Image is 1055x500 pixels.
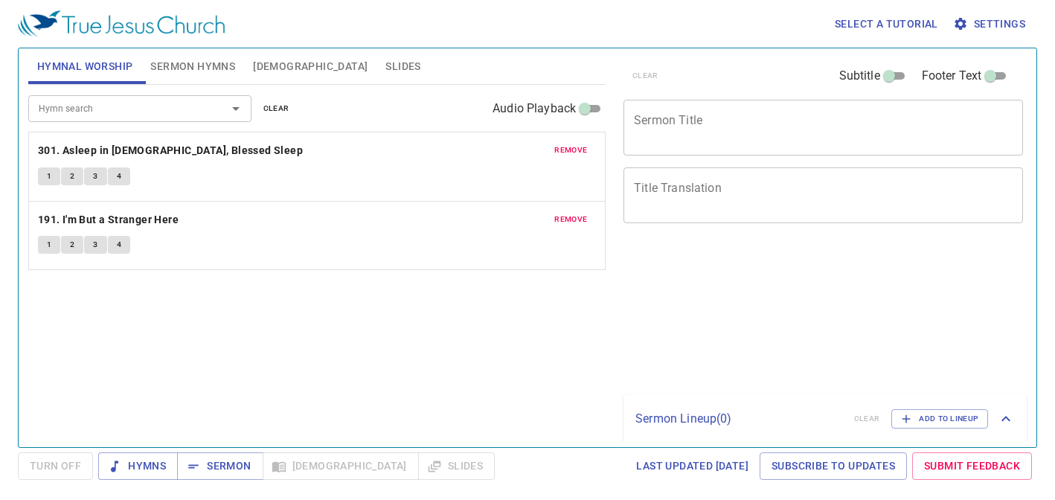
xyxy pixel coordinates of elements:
span: Hymns [110,457,166,475]
span: Submit Feedback [924,457,1020,475]
button: 1 [38,236,60,254]
a: Subscribe to Updates [760,452,907,480]
span: Sermon Hymns [150,57,235,76]
span: Sermon [189,457,251,475]
b: 191. I'm But a Stranger Here [38,211,179,229]
button: remove [545,211,596,228]
span: clear [263,102,289,115]
button: 2 [61,236,83,254]
span: Select a tutorial [835,15,938,33]
span: Slides [385,57,420,76]
span: Add to Lineup [901,412,978,426]
button: 3 [84,167,106,185]
button: 191. I'm But a Stranger Here [38,211,182,229]
span: 1 [47,170,51,183]
span: 3 [93,170,97,183]
span: Footer Text [922,67,982,85]
button: Open [225,98,246,119]
span: 2 [70,238,74,251]
span: Hymnal Worship [37,57,133,76]
button: 2 [61,167,83,185]
span: Last updated [DATE] [636,457,748,475]
span: [DEMOGRAPHIC_DATA] [253,57,368,76]
span: Audio Playback [493,100,576,118]
a: Last updated [DATE] [630,452,754,480]
span: 3 [93,238,97,251]
button: 301. Asleep in [DEMOGRAPHIC_DATA], Blessed Sleep [38,141,306,160]
button: Select a tutorial [829,10,944,38]
button: Sermon [177,452,263,480]
p: Sermon Lineup ( 0 ) [635,410,842,428]
button: Hymns [98,452,178,480]
span: remove [554,213,587,226]
div: Sermon Lineup(0)clearAdd to Lineup [623,394,1027,443]
span: Subscribe to Updates [772,457,895,475]
a: Submit Feedback [912,452,1032,480]
button: 4 [108,167,130,185]
span: 4 [117,238,121,251]
button: clear [254,100,298,118]
button: 4 [108,236,130,254]
button: 1 [38,167,60,185]
span: remove [554,144,587,157]
img: True Jesus Church [18,10,225,37]
button: Settings [950,10,1031,38]
span: Subtitle [839,67,880,85]
button: remove [545,141,596,159]
iframe: from-child [618,239,945,389]
span: Settings [956,15,1025,33]
span: 2 [70,170,74,183]
b: 301. Asleep in [DEMOGRAPHIC_DATA], Blessed Sleep [38,141,303,160]
span: 4 [117,170,121,183]
span: 1 [47,238,51,251]
button: 3 [84,236,106,254]
button: Add to Lineup [891,409,988,429]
